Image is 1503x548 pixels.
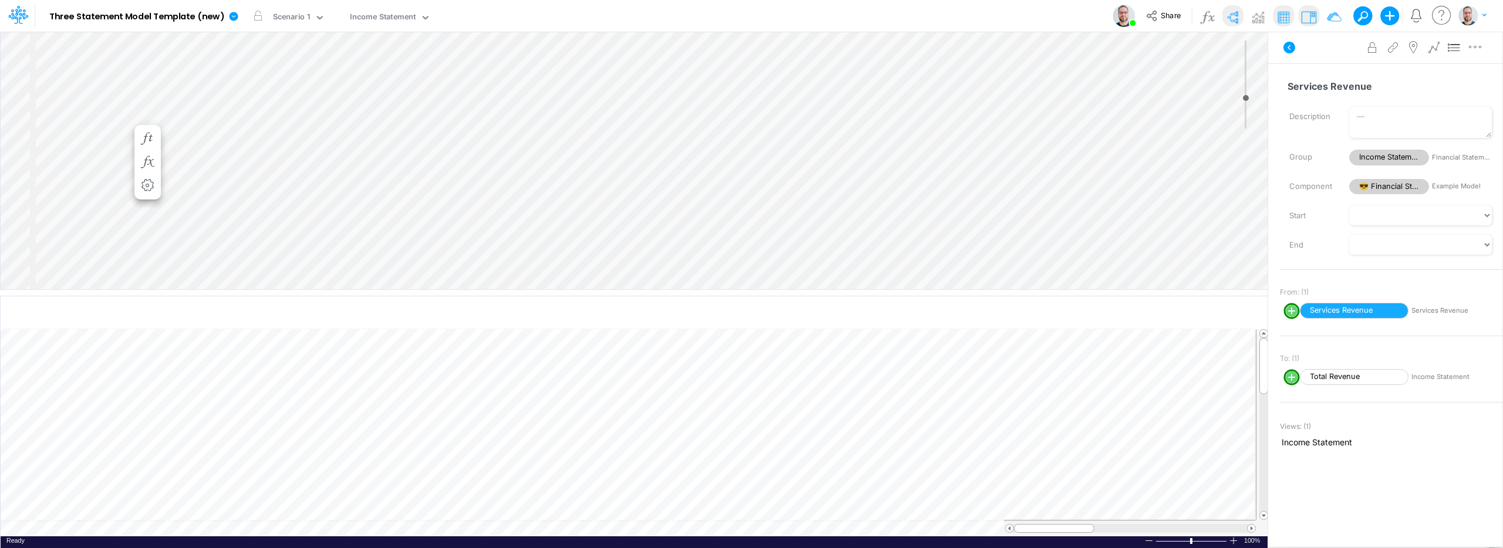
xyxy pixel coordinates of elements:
b: Three Statement Model Template (new) [49,12,224,22]
label: Component [1280,177,1340,197]
span: Share [1161,11,1181,19]
div: Zoom Out [1144,536,1154,545]
span: Example Model [1432,181,1492,191]
span: Ready [6,537,25,544]
span: 😎 Financial Statements [1349,179,1429,195]
div: Zoom In [1229,536,1238,545]
svg: circle with outer border [1283,369,1300,385]
span: Services Revenue [1300,303,1408,319]
div: Zoom [1155,536,1229,545]
span: Total Revenue [1300,369,1408,385]
input: — Node name — [1280,75,1492,97]
div: Zoom [1190,538,1192,544]
span: Views: ( 1 ) [1280,421,1311,432]
div: Scenario 1 [273,11,311,25]
input: Type a title here [11,301,1012,325]
div: Income Statement [350,11,416,25]
span: Income Statement [1349,150,1429,165]
svg: circle with outer border [1283,303,1300,319]
div: Zoom level [1244,536,1262,545]
label: Start [1280,206,1340,226]
div: In Ready mode [6,536,25,545]
img: User Image Icon [1113,5,1135,27]
span: Income Statement [1282,436,1501,448]
button: Share [1140,7,1189,25]
label: End [1280,235,1340,255]
label: Group [1280,147,1340,167]
span: Financial Statements [1432,153,1492,163]
span: 100% [1244,536,1262,545]
span: From: (1) [1280,287,1309,297]
label: Description [1280,107,1340,127]
a: Notifications [1410,9,1423,22]
span: To: (1) [1280,353,1299,364]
